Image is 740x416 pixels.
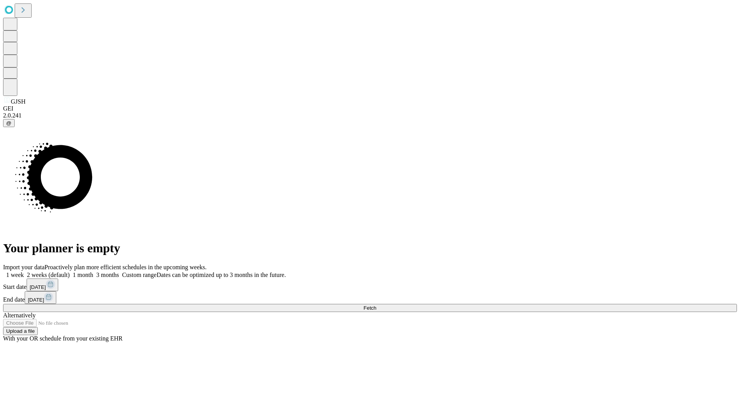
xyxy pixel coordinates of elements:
span: [DATE] [28,297,44,303]
button: Upload a file [3,327,38,335]
span: [DATE] [30,284,46,290]
span: Dates can be optimized up to 3 months in the future. [156,272,286,278]
span: Alternatively [3,312,35,319]
div: Start date [3,278,737,291]
span: Import your data [3,264,45,270]
div: End date [3,291,737,304]
span: 2 weeks (default) [27,272,70,278]
span: @ [6,120,12,126]
button: [DATE] [27,278,58,291]
h1: Your planner is empty [3,241,737,255]
div: 2.0.241 [3,112,737,119]
button: @ [3,119,15,127]
span: GJSH [11,98,25,105]
span: 1 week [6,272,24,278]
span: Custom range [122,272,156,278]
div: GEI [3,105,737,112]
span: 1 month [73,272,93,278]
span: 3 months [96,272,119,278]
span: Fetch [363,305,376,311]
button: [DATE] [25,291,56,304]
span: Proactively plan more efficient schedules in the upcoming weeks. [45,264,207,270]
span: With your OR schedule from your existing EHR [3,335,123,342]
button: Fetch [3,304,737,312]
